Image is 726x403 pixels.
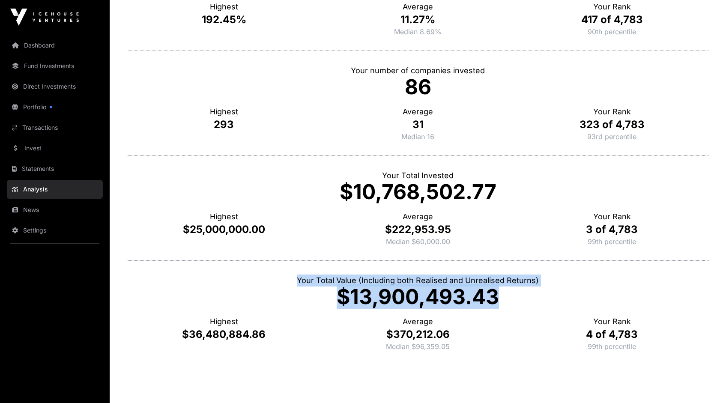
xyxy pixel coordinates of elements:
[321,1,515,13] p: Average
[127,65,709,77] p: Your number of companies invested
[7,159,103,178] a: Statements
[515,118,709,131] p: 323 of 4,783
[7,180,103,199] a: Analysis
[321,131,515,142] p: Median 16
[7,221,103,240] a: Settings
[127,118,321,131] p: 293
[127,275,709,287] p: Your Total Value (Including both Realised and Unrealised Returns)
[321,223,515,236] p: $222,953.95
[127,182,709,202] p: $10,768,502.77
[7,57,103,75] a: Fund Investments
[321,328,515,341] p: $370,212.06
[127,316,321,328] p: Highest
[515,1,709,13] p: Your Rank
[321,106,515,118] p: Average
[321,341,515,352] p: Median $96,359.05
[321,211,515,223] p: Average
[321,236,515,247] p: Median $60,000.00
[127,287,709,307] p: $13,900,493.43
[321,118,515,131] p: 31
[7,77,103,96] a: Direct Investments
[127,1,321,13] p: Highest
[515,13,709,27] p: 417 of 4,783
[321,27,515,37] p: Median 8.69%
[127,170,709,182] p: Your Total Invested
[683,362,726,403] iframe: Chat Widget
[587,131,636,142] p: Percentage of investors below this ranking.
[7,118,103,137] a: Transactions
[10,9,79,26] img: Icehouse Ventures Logo
[515,223,709,236] p: 3 of 4,783
[127,211,321,223] p: Highest
[7,139,103,158] a: Invest
[127,328,321,341] p: $36,480,884.86
[127,77,709,97] p: 86
[127,13,321,27] p: 192.45%
[515,316,709,328] p: Your Rank
[588,341,636,352] p: Percentage of investors below this ranking.
[515,106,709,118] p: Your Rank
[321,316,515,328] p: Average
[127,106,321,118] p: Highest
[515,328,709,341] p: 4 of 4,783
[7,98,103,116] a: Portfolio
[7,36,103,55] a: Dashboard
[7,200,103,219] a: News
[588,236,636,247] p: Percentage of investors below this ranking.
[321,13,515,27] p: 11.27%
[127,223,321,236] p: $25,000,000.00
[588,27,636,37] p: Percentage of investors below this ranking.
[515,211,709,223] p: Your Rank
